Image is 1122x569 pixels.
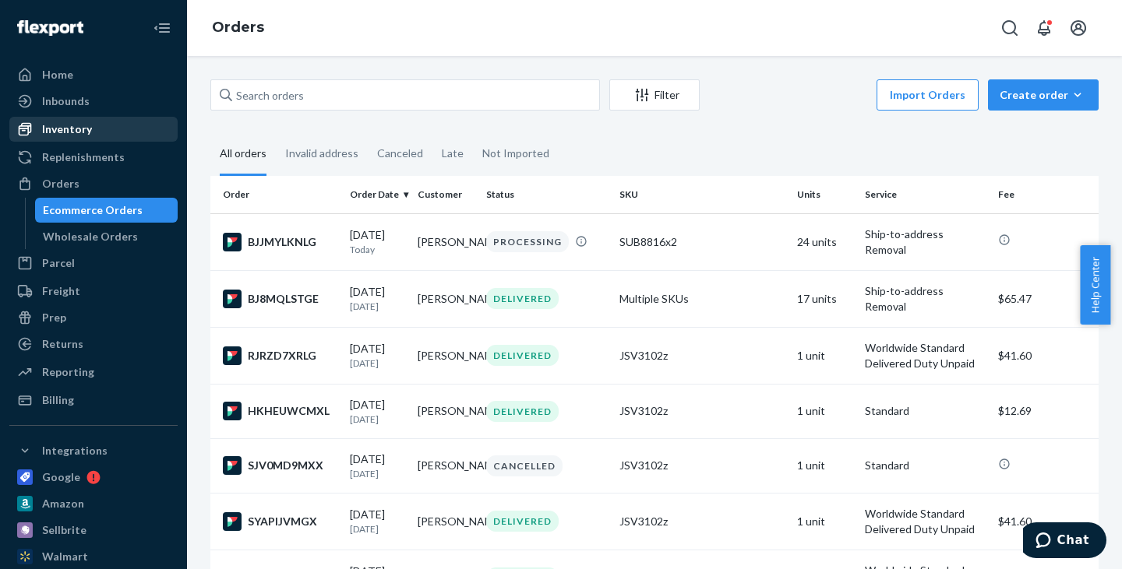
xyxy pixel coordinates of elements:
[42,93,90,109] div: Inbounds
[42,469,80,485] div: Google
[1028,12,1060,44] button: Open notifications
[480,176,613,213] th: Status
[865,340,986,371] p: Worldwide Standard Delivered Duty Unpaid
[42,176,79,191] div: Orders
[1023,522,1106,561] iframe: Opens a widget where you can chat to one of our agents
[223,456,337,475] div: SJV0MD9MXX
[350,284,405,313] div: [DATE]
[609,79,700,111] button: Filter
[994,12,1025,44] button: Open Search Box
[42,443,108,458] div: Integrations
[9,145,178,170] a: Replenishments
[619,403,785,419] div: JSV3102z
[9,438,178,463] button: Integrations
[791,270,859,327] td: 17 units
[9,305,178,330] a: Prep
[42,121,92,137] div: Inventory
[43,202,143,218] div: Ecommerce Orders
[9,518,178,543] a: Sellbrite
[42,496,84,511] div: Amazon
[42,283,80,299] div: Freight
[350,522,405,536] p: [DATE]
[9,117,178,142] a: Inventory
[223,290,337,308] div: BJ8MQLSTGE
[9,360,178,385] a: Reporting
[35,198,178,223] a: Ecommerce Orders
[486,401,559,422] div: DELIVERED
[9,171,178,196] a: Orders
[486,511,559,532] div: DELIVERED
[9,388,178,413] a: Billing
[350,227,405,256] div: [DATE]
[411,270,479,327] td: [PERSON_NAME]
[992,270,1099,327] td: $65.47
[350,341,405,370] div: [DATE]
[9,62,178,87] a: Home
[35,224,178,249] a: Wholesale Orders
[791,384,859,438] td: 1 unit
[791,176,859,213] th: Units
[859,213,992,270] td: Ship-to-address Removal
[791,327,859,384] td: 1 unit
[199,5,277,51] ol: breadcrumbs
[1063,12,1094,44] button: Open account menu
[791,213,859,270] td: 24 units
[486,231,569,252] div: PROCESSING
[992,327,1099,384] td: $41.60
[411,438,479,493] td: [PERSON_NAME]
[212,19,264,36] a: Orders
[988,79,1099,111] button: Create order
[486,288,559,309] div: DELIVERED
[17,20,83,36] img: Flexport logo
[865,458,986,473] p: Standard
[9,279,178,304] a: Freight
[613,270,791,327] td: Multiple SKUs
[619,234,785,250] div: SUB8816x2
[42,549,88,564] div: Walmart
[42,392,74,408] div: Billing
[350,357,405,370] p: [DATE]
[220,133,266,176] div: All orders
[223,233,337,251] div: BJJMYLKNLG
[613,176,791,213] th: SKU
[223,512,337,531] div: SYAPIJVMGX
[791,438,859,493] td: 1 unit
[619,458,785,473] div: JSV3102z
[42,149,125,165] div: Replenishments
[223,346,337,365] div: RJRZD7XRLG
[411,213,479,270] td: [PERSON_NAME]
[1080,245,1110,325] button: Help Center
[992,384,1099,438] td: $12.69
[619,348,785,364] div: JSV3102z
[9,251,178,276] a: Parcel
[285,133,358,174] div: Invalid address
[223,402,337,420] div: HKHEUWCMXL
[865,506,986,537] p: Worldwide Standard Delivered Duty Unpaid
[992,493,1099,550] td: $41.60
[42,364,94,380] div: Reporting
[42,310,66,325] div: Prep
[350,413,405,426] p: [DATE]
[42,67,73,83] div: Home
[859,270,992,327] td: Ship-to-address Removal
[210,176,344,213] th: Order
[350,300,405,313] p: [DATE]
[411,493,479,550] td: [PERSON_NAME]
[350,243,405,256] p: Today
[418,188,473,201] div: Customer
[42,255,75,271] div: Parcel
[865,403,986,419] p: Standard
[350,397,405,426] div: [DATE]
[344,176,411,213] th: Order Date
[210,79,600,111] input: Search orders
[377,133,423,174] div: Canceled
[482,133,549,174] div: Not Imported
[9,491,178,516] a: Amazon
[9,465,178,490] a: Google
[42,336,83,352] div: Returns
[146,12,178,44] button: Close Navigation
[486,455,563,476] div: CANCELLED
[442,133,464,174] div: Late
[992,176,1099,213] th: Fee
